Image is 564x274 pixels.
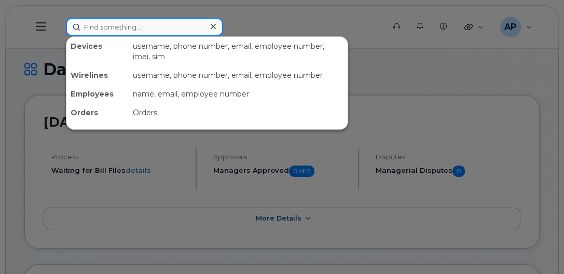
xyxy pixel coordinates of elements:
[66,66,129,85] div: Wirelines
[66,103,129,122] div: Orders
[129,66,348,85] div: username, phone number, email, employee number
[129,85,348,103] div: name, email, employee number
[129,103,348,122] div: Orders
[66,85,129,103] div: Employees
[66,37,129,66] div: Devices
[129,37,348,66] div: username, phone number, email, employee number, imei, sim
